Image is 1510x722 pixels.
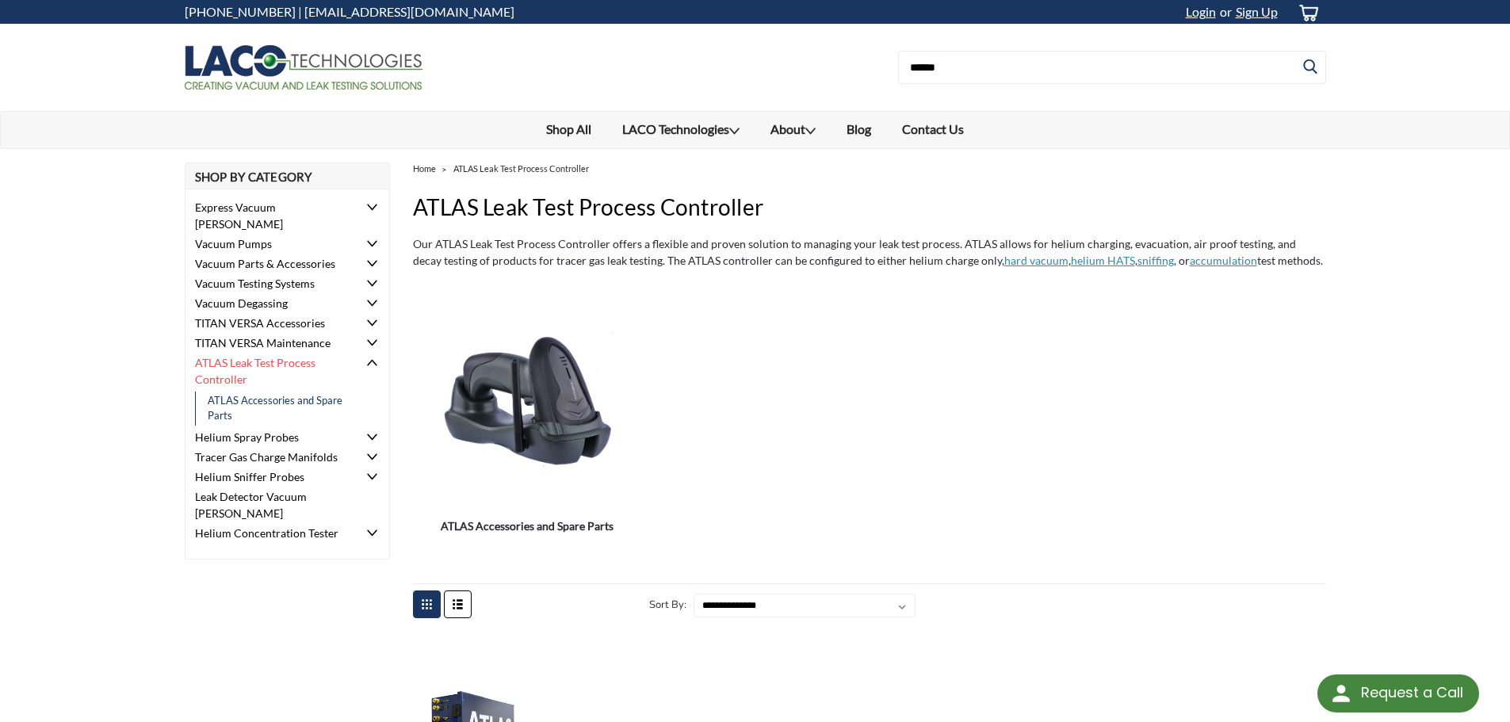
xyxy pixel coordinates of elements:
a: TITAN VERSA Maintenance [185,333,359,353]
img: LACO Technologies [185,45,422,90]
label: Sort By: [641,593,687,617]
a: About [755,112,831,148]
a: Helium Sniffer Probes [185,467,359,487]
a: Contact Us [887,112,980,147]
a: Vacuum Testing Systems [185,273,359,293]
span: ATLAS Accessories and Spare Parts [413,518,641,534]
a: cart-preview-dropdown [1286,1,1326,24]
a: Blog [831,112,887,147]
a: Vacuum Degassing [185,293,359,313]
img: round button [1328,681,1354,706]
a: Vacuum Pumps [185,234,359,254]
a: Tracer Gas Charge Manifolds [185,447,359,467]
a: LACO Technologies [607,112,755,148]
a: accumulation [1190,254,1257,267]
a: sniffing [1137,254,1174,267]
a: helium HATS [1071,254,1135,267]
a: Toggle Grid View [413,590,441,618]
p: Our ATLAS Leak Test Process Controller offers a flexible and proven solution to managing your lea... [413,235,1326,269]
a: hard vacuum [1004,254,1068,267]
a: ATLAS Accessories and Spare Parts [195,392,369,426]
h1: ATLAS Leak Test Process Controller [413,190,1326,223]
a: Home [413,163,436,174]
a: Helium Concentration Tester [185,523,359,543]
a: Toggle List View [444,590,472,618]
div: Request a Call [1317,674,1479,712]
a: ATLAS Accessories and Spare Parts [413,518,641,551]
a: ATLAS Leak Test Process Controller [453,163,589,174]
a: ATLAS Leak Test Process Controller [185,353,359,389]
a: ATLAS Accessories and Spare Parts [413,285,641,514]
a: Helium Spray Probes [185,427,359,447]
h2: Shop By Category [185,162,390,189]
a: Shop All [531,112,607,147]
a: Vacuum Parts & Accessories [185,254,359,273]
div: Request a Call [1361,674,1463,711]
a: TITAN VERSA Accessories [185,313,359,333]
span: or [1216,4,1232,19]
a: Express Vacuum [PERSON_NAME] [185,197,359,234]
a: Leak Detector Vacuum [PERSON_NAME] [185,487,359,523]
